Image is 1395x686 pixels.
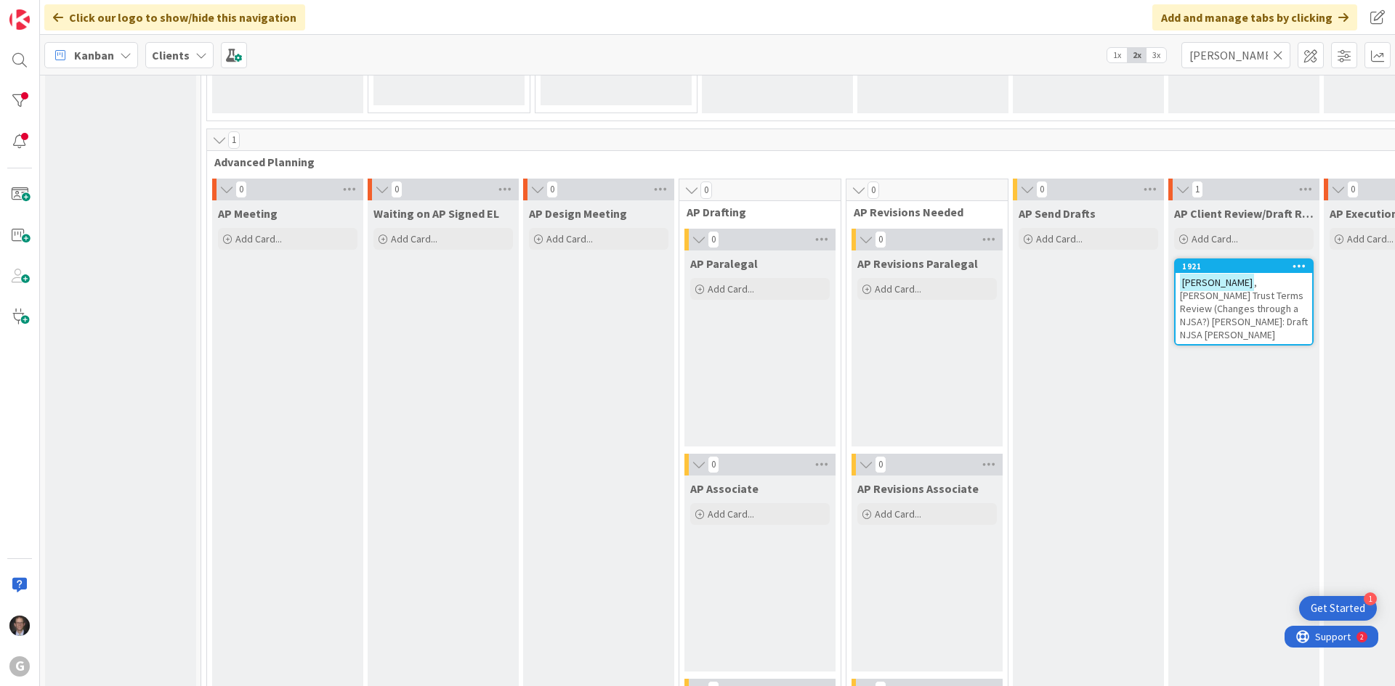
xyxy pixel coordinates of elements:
[708,231,719,248] span: 0
[546,232,593,245] span: Add Card...
[391,181,403,198] span: 0
[1036,232,1083,245] span: Add Card...
[1181,42,1290,68] input: Quick Filter...
[1364,592,1377,605] div: 1
[1347,181,1359,198] span: 0
[235,232,282,245] span: Add Card...
[9,656,30,677] div: G
[546,181,558,198] span: 0
[1299,596,1377,621] div: Open Get Started checklist, remaining modules: 1
[1176,260,1312,344] div: 1921[PERSON_NAME], [PERSON_NAME] Trust Terms Review (Changes through a NJSA?) [PERSON_NAME]: Draf...
[1127,48,1147,62] span: 2x
[1182,261,1312,271] div: 1921
[228,131,240,149] span: 1
[9,9,30,30] img: Visit kanbanzone.com
[708,282,754,295] span: Add Card...
[690,481,759,496] span: AP Associate
[875,231,886,248] span: 0
[875,507,921,520] span: Add Card...
[857,256,978,271] span: AP Revisions Paralegal
[875,282,921,295] span: Add Card...
[875,456,886,473] span: 0
[708,507,754,520] span: Add Card...
[1174,206,1314,221] span: AP Client Review/Draft Review Meeting
[1176,260,1312,273] div: 1921
[235,181,247,198] span: 0
[1347,232,1394,245] span: Add Card...
[9,616,30,636] img: JT
[529,206,627,221] span: AP Design Meeting
[690,256,758,271] span: AP Paralegal
[1180,274,1254,290] mark: [PERSON_NAME]
[1147,48,1166,62] span: 3x
[1036,181,1048,198] span: 0
[708,456,719,473] span: 0
[1107,48,1127,62] span: 1x
[1192,232,1238,245] span: Add Card...
[1311,601,1365,616] div: Get Started
[76,6,79,17] div: 2
[687,205,822,219] span: AP Drafting
[152,48,190,62] b: Clients
[373,206,499,221] span: Waiting on AP Signed EL
[31,2,66,20] span: Support
[218,206,278,221] span: AP Meeting
[857,481,979,496] span: AP Revisions Associate
[1192,181,1203,198] span: 1
[74,46,114,64] span: Kanban
[700,181,712,199] span: 0
[1152,4,1357,30] div: Add and manage tabs by clicking
[1019,206,1096,221] span: AP Send Drafts
[854,205,990,219] span: AP Revisions Needed
[391,232,437,245] span: Add Card...
[44,4,305,30] div: Click our logo to show/hide this navigation
[1180,276,1308,341] span: , [PERSON_NAME] Trust Terms Review (Changes through a NJSA?) [PERSON_NAME]: Draft NJSA [PERSON_NAME]
[868,181,879,199] span: 0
